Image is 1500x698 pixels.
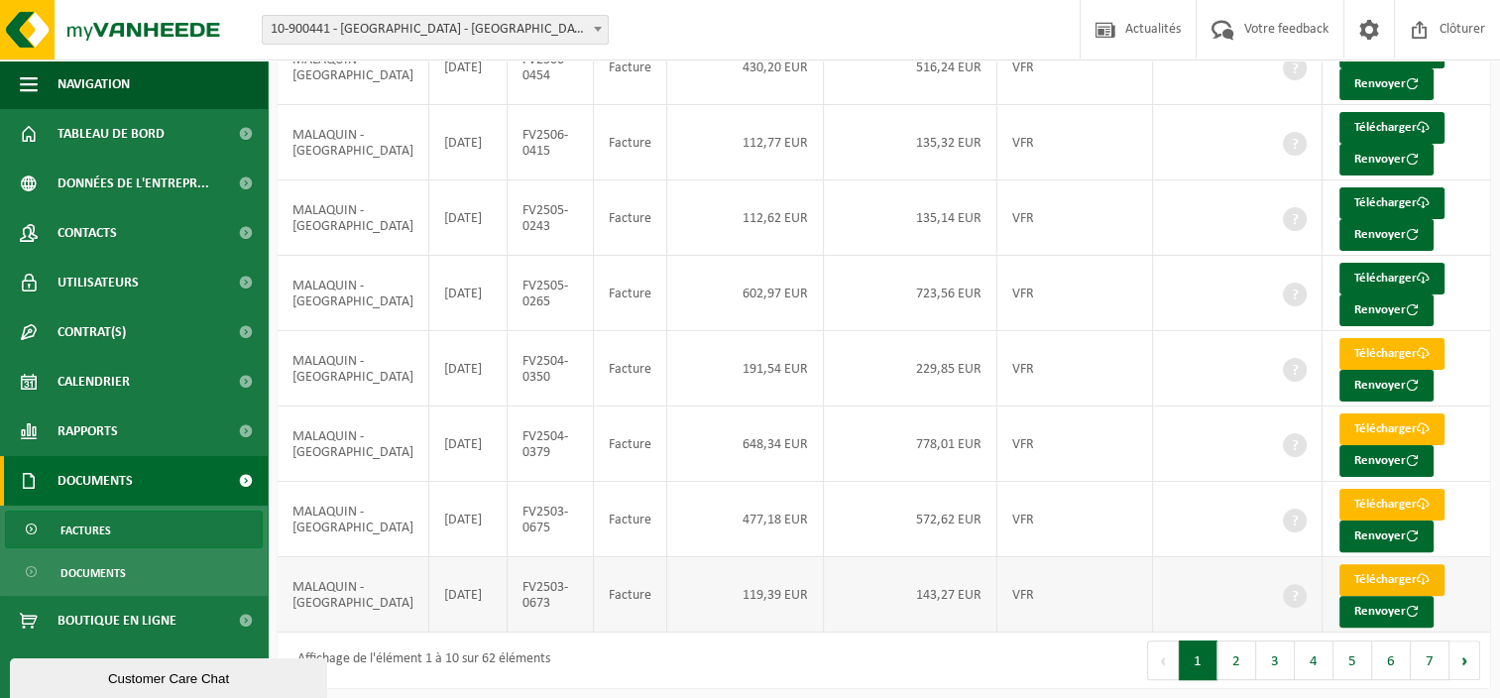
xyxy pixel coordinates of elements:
[508,331,593,407] td: FV2504-0350
[1179,640,1217,680] button: 1
[1339,219,1434,251] button: Renvoyer
[1339,370,1434,402] button: Renvoyer
[58,357,130,407] span: Calendrier
[997,180,1153,256] td: VFR
[667,557,824,633] td: 119,39 EUR
[58,159,209,208] span: Données de l'entrepr...
[60,554,126,592] span: Documents
[58,59,130,109] span: Navigation
[278,557,429,633] td: MALAQUIN - [GEOGRAPHIC_DATA]
[997,256,1153,331] td: VFR
[278,331,429,407] td: MALAQUIN - [GEOGRAPHIC_DATA]
[5,511,263,548] a: Factures
[58,407,118,456] span: Rapports
[508,30,593,105] td: FV2506-0454
[824,256,997,331] td: 723,56 EUR
[997,482,1153,557] td: VFR
[508,482,593,557] td: FV2503-0675
[824,105,997,180] td: 135,32 EUR
[667,180,824,256] td: 112,62 EUR
[667,256,824,331] td: 602,97 EUR
[1256,640,1295,680] button: 3
[278,256,429,331] td: MALAQUIN - [GEOGRAPHIC_DATA]
[594,407,667,482] td: Facture
[1295,640,1333,680] button: 4
[1339,144,1434,175] button: Renvoyer
[429,105,508,180] td: [DATE]
[278,482,429,557] td: MALAQUIN - [GEOGRAPHIC_DATA]
[1339,187,1444,219] a: Télécharger
[429,557,508,633] td: [DATE]
[1339,68,1434,100] button: Renvoyer
[60,512,111,549] span: Factures
[1411,640,1449,680] button: 7
[1339,489,1444,521] a: Télécharger
[429,482,508,557] td: [DATE]
[824,557,997,633] td: 143,27 EUR
[594,557,667,633] td: Facture
[262,15,609,45] span: 10-900441 - MALAQUIN - SUEZ - ST AMAND LES EAUX
[594,105,667,180] td: Facture
[10,654,331,698] iframe: chat widget
[1339,294,1434,326] button: Renvoyer
[667,482,824,557] td: 477,18 EUR
[508,180,593,256] td: FV2505-0243
[58,307,126,357] span: Contrat(s)
[997,30,1153,105] td: VFR
[594,331,667,407] td: Facture
[508,407,593,482] td: FV2504-0379
[997,105,1153,180] td: VFR
[667,105,824,180] td: 112,77 EUR
[1372,640,1411,680] button: 6
[594,180,667,256] td: Facture
[1339,564,1444,596] a: Télécharger
[1449,640,1480,680] button: Next
[429,407,508,482] td: [DATE]
[594,256,667,331] td: Facture
[997,331,1153,407] td: VFR
[1339,263,1444,294] a: Télécharger
[429,256,508,331] td: [DATE]
[997,407,1153,482] td: VFR
[58,645,207,695] span: Conditions d'accepta...
[1339,521,1434,552] button: Renvoyer
[508,256,593,331] td: FV2505-0265
[594,30,667,105] td: Facture
[508,105,593,180] td: FV2506-0415
[288,642,550,678] div: Affichage de l'élément 1 à 10 sur 62 éléments
[824,180,997,256] td: 135,14 EUR
[278,30,429,105] td: MALAQUIN - [GEOGRAPHIC_DATA]
[278,407,429,482] td: MALAQUIN - [GEOGRAPHIC_DATA]
[997,557,1153,633] td: VFR
[58,258,139,307] span: Utilisateurs
[278,180,429,256] td: MALAQUIN - [GEOGRAPHIC_DATA]
[824,407,997,482] td: 778,01 EUR
[1339,112,1444,144] a: Télécharger
[1333,640,1372,680] button: 5
[508,557,593,633] td: FV2503-0673
[824,30,997,105] td: 516,24 EUR
[667,331,824,407] td: 191,54 EUR
[1339,338,1444,370] a: Télécharger
[824,331,997,407] td: 229,85 EUR
[1147,640,1179,680] button: Previous
[1217,640,1256,680] button: 2
[429,180,508,256] td: [DATE]
[1339,413,1444,445] a: Télécharger
[1339,596,1434,628] button: Renvoyer
[429,30,508,105] td: [DATE]
[58,596,176,645] span: Boutique en ligne
[58,456,133,506] span: Documents
[667,30,824,105] td: 430,20 EUR
[1339,445,1434,477] button: Renvoyer
[58,109,165,159] span: Tableau de bord
[5,553,263,591] a: Documents
[263,16,608,44] span: 10-900441 - MALAQUIN - SUEZ - ST AMAND LES EAUX
[278,105,429,180] td: MALAQUIN - [GEOGRAPHIC_DATA]
[824,482,997,557] td: 572,62 EUR
[667,407,824,482] td: 648,34 EUR
[594,482,667,557] td: Facture
[429,331,508,407] td: [DATE]
[58,208,117,258] span: Contacts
